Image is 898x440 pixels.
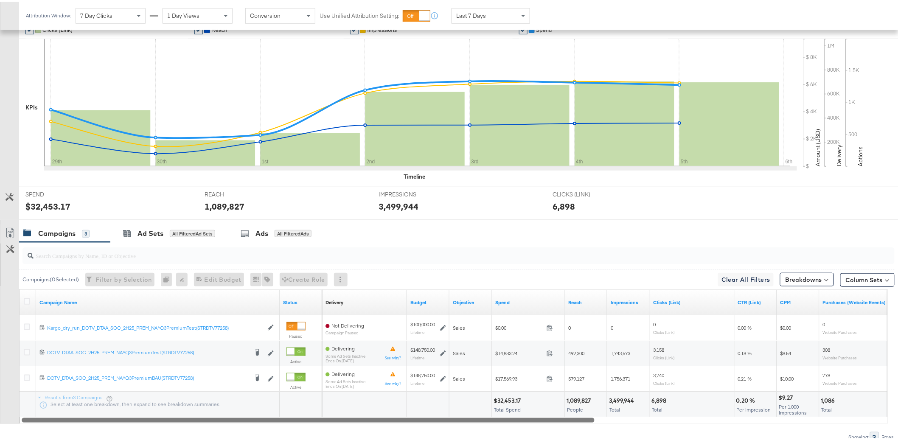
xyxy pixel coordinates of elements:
[286,357,306,363] label: Active
[410,328,424,333] sub: Lifetime
[495,297,561,304] a: The total amount spent to date.
[138,227,163,237] div: Ad Sets
[326,357,365,362] sub: ends on [DATE]
[494,405,521,411] span: Total Spend
[652,405,662,411] span: Total
[568,297,604,304] a: The number of people your ad was served to.
[495,323,543,329] span: $0.00
[653,345,664,351] span: 3,158
[653,297,731,304] a: The number of clicks on links appearing on your ad or Page that direct people to your sites off F...
[823,353,857,359] sub: Website Purchases
[205,199,244,211] div: 1,089,827
[410,345,435,352] div: $148,750.00
[857,145,864,165] text: Actions
[780,374,794,380] span: $10.00
[721,273,770,283] span: Clear All Filters
[779,402,807,414] span: Per 1,000 Impressions
[47,373,248,380] div: DCTV_DTAA_SOC_2H25_PREM_NA^Q3PremiumBAU(STRDTV77258)
[653,379,675,384] sub: Clicks (Link)
[738,323,752,329] span: 0.00 %
[250,10,281,18] span: Conversion
[568,348,584,355] span: 492,300
[653,370,664,377] span: 3,740
[823,319,825,326] span: 0
[823,379,857,384] sub: Website Purchases
[47,373,248,381] a: DCTV_DTAA_SOC_2H25_PREM_NA^Q3PremiumBAU(STRDTV77258)
[780,348,791,355] span: $8.54
[25,24,34,33] a: ✔
[25,189,89,197] span: SPEND
[25,102,38,110] div: KPIs
[326,297,343,304] div: Delivery
[495,374,543,380] span: $17,569.93
[494,395,523,403] div: $32,453.17
[34,242,814,259] input: Search Campaigns by Name, ID or Objective
[840,272,895,285] button: Column Sets
[567,405,583,411] span: People
[170,228,215,236] div: All Filtered Ad Sets
[211,25,227,31] span: Reach
[780,297,816,304] a: The average cost you've paid to have 1,000 impressions of your ad.
[718,271,774,285] button: Clear All Filters
[167,10,199,18] span: 1 Day Views
[47,323,263,330] a: Kargo_dry_run_DCTV_DTAA_SOC_2H25_PREM_NA^Q3PremiumTest(STRDTV77258)
[495,348,543,355] span: $14,883.24
[519,24,528,33] a: ✔
[780,323,791,329] span: $0.00
[410,370,435,377] div: $148,750.00
[823,345,831,351] span: 308
[326,329,364,334] sub: Campaign Paused
[611,323,613,329] span: 0
[823,328,857,333] sub: Website Purchases
[22,274,79,282] div: Campaigns ( 0 Selected)
[379,199,418,211] div: 3,499,944
[410,319,435,326] div: $100,000.00
[286,332,306,337] label: Paused
[161,271,176,285] div: 0
[611,374,630,380] span: 1,756,371
[275,228,311,236] div: All Filtered Ads
[553,189,616,197] span: CLICKS (LINK)
[42,25,73,31] span: Clicks (Link)
[651,395,669,403] div: 6,898
[822,405,832,411] span: Total
[653,353,675,359] sub: Clicks (Link)
[836,143,843,165] text: Delivery
[326,352,365,357] sub: Some Ad Sets Inactive
[453,323,465,329] span: Sales
[568,323,571,329] span: 0
[47,348,248,356] a: DCTV_DTAA_SOC_2H25_PREM_NA^Q3PremiumTest(STRDTV77258)
[609,405,620,411] span: Total
[814,127,822,165] text: Amount (USD)
[553,199,575,211] div: 6,898
[779,392,796,400] div: $9.27
[326,297,343,304] a: Reflects the ability of your Ad Campaign to achieve delivery based on ad states, schedule and bud...
[823,370,831,377] span: 778
[611,297,646,304] a: The number of times your ad was served. On mobile apps an ad is counted as served the first time ...
[821,395,838,403] div: 1,086
[453,348,465,355] span: Sales
[82,228,90,236] div: 3
[738,374,752,380] span: 0.21 %
[331,369,355,376] span: Delivering
[326,382,365,387] sub: ends on [DATE]
[25,11,71,17] div: Attribution Window:
[881,432,895,438] div: Rows
[453,297,488,304] a: Your campaign's objective.
[326,378,365,382] sub: Some Ad Sets Inactive
[410,353,424,359] sub: Lifetime
[653,328,675,333] sub: Clicks (Link)
[611,348,630,355] span: 1,743,573
[653,319,656,326] span: 0
[456,10,486,18] span: Last 7 Days
[780,271,834,285] button: Breakdowns
[609,395,637,403] div: 3,499,944
[453,374,465,380] span: Sales
[738,348,752,355] span: 0.18 %
[25,199,70,211] div: $32,453.17
[47,348,248,354] div: DCTV_DTAA_SOC_2H25_PREM_NA^Q3PremiumTest(STRDTV77258)
[350,24,359,33] a: ✔
[536,25,552,31] span: Spend
[320,10,399,18] label: Use Unified Attribution Setting:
